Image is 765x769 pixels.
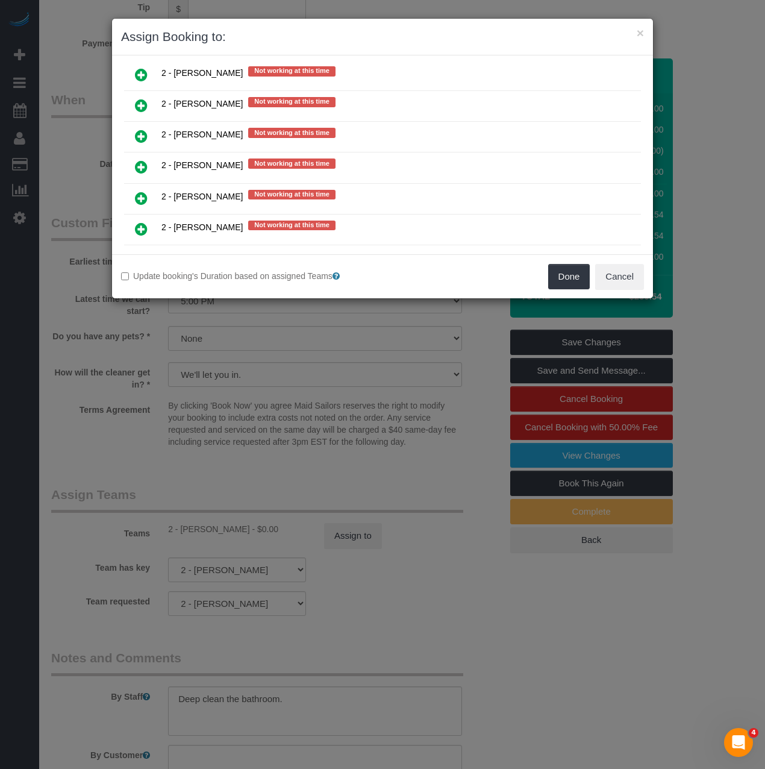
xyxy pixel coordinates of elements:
[161,222,243,232] span: 2 - [PERSON_NAME]
[248,128,336,137] span: Not working at this time
[121,272,129,280] input: Update booking's Duration based on assigned Teams
[749,728,758,738] span: 4
[161,69,243,78] span: 2 - [PERSON_NAME]
[248,159,336,168] span: Not working at this time
[161,192,243,201] span: 2 - [PERSON_NAME]
[724,728,753,757] iframe: Intercom live chat
[248,221,336,230] span: Not working at this time
[248,66,336,76] span: Not working at this time
[595,264,644,289] button: Cancel
[161,130,243,140] span: 2 - [PERSON_NAME]
[161,99,243,109] span: 2 - [PERSON_NAME]
[121,270,373,282] label: Update booking's Duration based on assigned Teams
[248,190,336,199] span: Not working at this time
[637,27,644,39] button: ×
[161,161,243,171] span: 2 - [PERSON_NAME]
[548,264,590,289] button: Done
[121,28,644,46] h3: Assign Booking to:
[248,97,336,107] span: Not working at this time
